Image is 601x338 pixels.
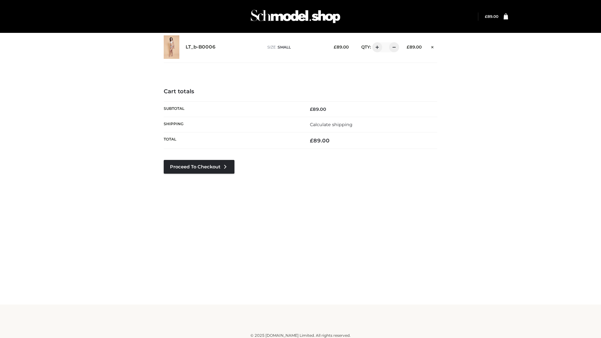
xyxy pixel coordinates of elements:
th: Subtotal [164,101,300,117]
a: Proceed to Checkout [164,160,234,174]
span: £ [485,14,487,19]
span: £ [407,44,409,49]
img: Schmodel Admin 964 [249,4,342,29]
a: LT_b-B0006 [186,44,216,50]
th: Total [164,132,300,149]
p: size : [267,44,324,50]
h4: Cart totals [164,88,437,95]
th: Shipping [164,117,300,132]
span: £ [310,106,313,112]
bdi: 89.00 [485,14,498,19]
bdi: 89.00 [407,44,422,49]
a: Calculate shipping [310,122,352,127]
span: £ [310,137,313,144]
span: £ [334,44,336,49]
bdi: 89.00 [310,106,326,112]
div: QTY: [355,42,397,52]
span: SMALL [278,45,291,49]
a: Remove this item [428,42,437,50]
a: £89.00 [485,14,498,19]
bdi: 89.00 [310,137,330,144]
bdi: 89.00 [334,44,349,49]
